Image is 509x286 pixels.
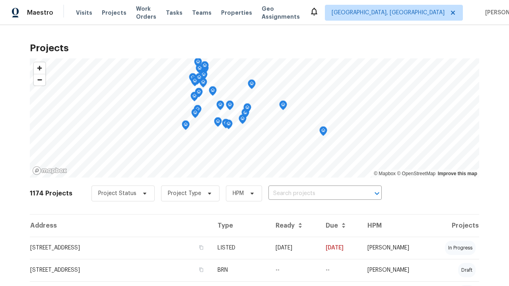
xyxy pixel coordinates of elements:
div: Map marker [200,70,208,83]
span: Visits [76,9,92,17]
div: Map marker [194,105,202,117]
a: OpenStreetMap [397,171,435,176]
td: [STREET_ADDRESS] [30,259,211,281]
button: Zoom in [34,62,45,74]
td: [PERSON_NAME] [361,237,428,259]
div: Map marker [241,108,249,121]
div: Map marker [216,100,224,113]
div: Map marker [182,120,190,133]
span: Geo Assignments [262,5,300,21]
div: Map marker [319,126,327,139]
div: Map marker [225,120,233,132]
a: Improve this map [438,171,477,176]
th: Address [30,214,211,237]
div: in progress [445,241,476,255]
button: Zoom out [34,74,45,85]
div: Map marker [209,86,217,99]
div: Map marker [194,58,202,70]
span: Project Status [98,189,136,197]
h2: 1174 Projects [30,189,72,197]
div: Map marker [195,88,203,100]
div: Map marker [191,77,199,89]
td: [DATE] [319,237,361,259]
div: Map marker [222,119,230,131]
div: Map marker [201,61,209,73]
h2: Projects [30,44,479,52]
div: Map marker [190,92,198,104]
th: Type [211,214,269,237]
td: [DATE] [269,237,319,259]
input: Search projects [268,187,359,200]
span: Maestro [27,9,53,17]
div: Map marker [243,103,251,116]
a: Mapbox homepage [32,166,67,175]
div: Map marker [248,79,256,92]
div: Map marker [199,78,207,90]
div: Map marker [214,117,222,129]
div: Map marker [196,64,204,76]
td: LISTED [211,237,269,259]
th: Due [319,214,361,237]
th: Projects [428,214,479,237]
div: Map marker [279,100,287,113]
td: BRN [211,259,269,281]
div: Map marker [239,114,247,127]
td: -- [269,259,319,281]
th: Ready [269,214,319,237]
button: Copy Address [198,266,205,273]
td: Resale COE 2025-09-23T00:00:00.000Z [319,259,361,281]
span: Projects [102,9,126,17]
canvas: Map [30,58,479,178]
a: Mapbox [374,171,396,176]
div: Map marker [226,100,234,113]
span: Project Type [168,189,201,197]
span: Work Orders [136,5,156,21]
td: [STREET_ADDRESS] [30,237,211,259]
div: Map marker [193,75,201,87]
div: Map marker [189,73,197,85]
span: [GEOGRAPHIC_DATA], [GEOGRAPHIC_DATA] [332,9,445,17]
span: Properties [221,9,252,17]
span: Tasks [166,10,183,15]
div: Map marker [195,73,203,85]
button: Copy Address [198,244,205,251]
button: Open [371,188,383,199]
td: [PERSON_NAME] [361,259,428,281]
span: Teams [192,9,212,17]
span: HPM [233,189,244,197]
div: draft [458,263,476,277]
th: HPM [361,214,428,237]
div: Map marker [191,108,199,121]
